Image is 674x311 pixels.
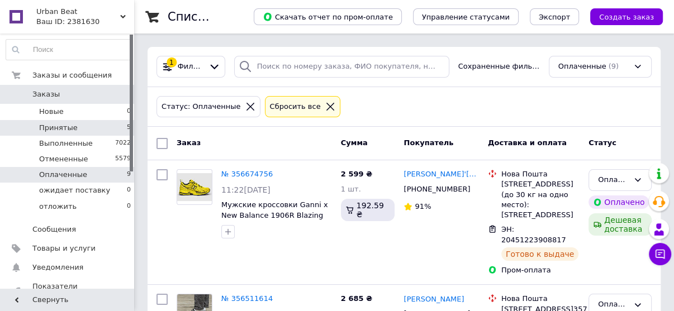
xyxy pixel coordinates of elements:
span: 0 [127,185,131,195]
span: (9) [609,62,619,70]
a: Мужские кроссовки Ganni x New Balance 1906R Blazing Yellow 45 [221,200,328,229]
div: Ваш ID: 2381630 [36,17,134,27]
span: ЭН: 20451223908817 [501,225,566,244]
a: № 356674756 [221,170,273,178]
span: Принятые [39,123,78,133]
button: Чат с покупателем [649,243,671,265]
span: Доставка и оплата [488,138,567,147]
span: 11:22[DATE] [221,185,270,194]
button: Скачать отчет по пром-оплате [254,8,402,25]
div: Сбросить все [268,101,323,113]
span: Сообщения [32,224,76,235]
a: Создать заказ [579,12,663,21]
span: Выполненные [39,138,93,149]
span: Urban Beat [36,7,120,17]
div: Нова Пошта [501,169,580,179]
span: Отмененные [39,154,88,164]
span: 9 [127,170,131,180]
span: Управление статусами [422,13,510,21]
span: Заказы [32,89,60,99]
button: Создать заказ [590,8,663,25]
div: Статус: Оплаченные [159,101,243,113]
span: Оплаченные [39,170,87,180]
span: Сохраненные фильтры: [458,61,540,72]
span: Создать заказ [599,13,654,21]
span: отложить [39,202,77,212]
span: Сумма [341,138,368,147]
span: [PHONE_NUMBER] [404,185,470,193]
span: Покупатель [404,138,453,147]
button: Управление статусами [413,8,519,25]
input: Поиск по номеру заказа, ФИО покупателя, номеру телефона, Email, номеру накладной [234,56,449,78]
span: 5 [127,123,131,133]
span: Заказы и сообщения [32,70,112,80]
a: [PERSON_NAME] [404,294,464,305]
div: [STREET_ADDRESS] (до 30 кг на одно место): [STREET_ADDRESS] [501,179,580,220]
span: Заказ [177,138,201,147]
span: 0 [127,202,131,212]
a: № 356511614 [221,294,273,303]
span: ожидает поставку [39,185,110,195]
h1: Список заказов [168,10,264,23]
div: Пром-оплата [501,265,580,275]
span: Товары и услуги [32,243,96,253]
div: Оплачено [588,195,649,209]
span: Уведомления [32,262,83,272]
span: 0 [127,107,131,117]
div: Нова Пошта [501,294,580,304]
span: 2 599 ₴ [341,170,372,178]
div: Готово к выдаче [501,247,578,261]
span: Новые [39,107,64,117]
span: 91% [415,202,431,210]
a: [PERSON_NAME]'[PERSON_NAME] [404,169,478,180]
span: Оплаченные [558,61,606,72]
span: Скачать отчет по пром-оплате [263,12,393,22]
img: Фото товару [177,173,212,201]
span: 1 шт. [341,185,361,193]
span: 5579 [115,154,131,164]
span: Фильтры [178,61,205,72]
div: Дешевая доставка [588,213,652,236]
span: 2 685 ₴ [341,294,372,303]
a: Фото товару [177,169,212,205]
span: Экспорт [539,13,570,21]
div: 1 [167,58,177,68]
input: Поиск [6,40,131,60]
button: Экспорт [530,8,579,25]
div: Оплаченный [598,174,629,186]
span: Статус [588,138,616,147]
span: Показатели работы компании [32,281,103,302]
div: 192.59 ₴ [341,199,395,221]
div: Оплаченный [598,299,629,310]
span: 7022 [115,138,131,149]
